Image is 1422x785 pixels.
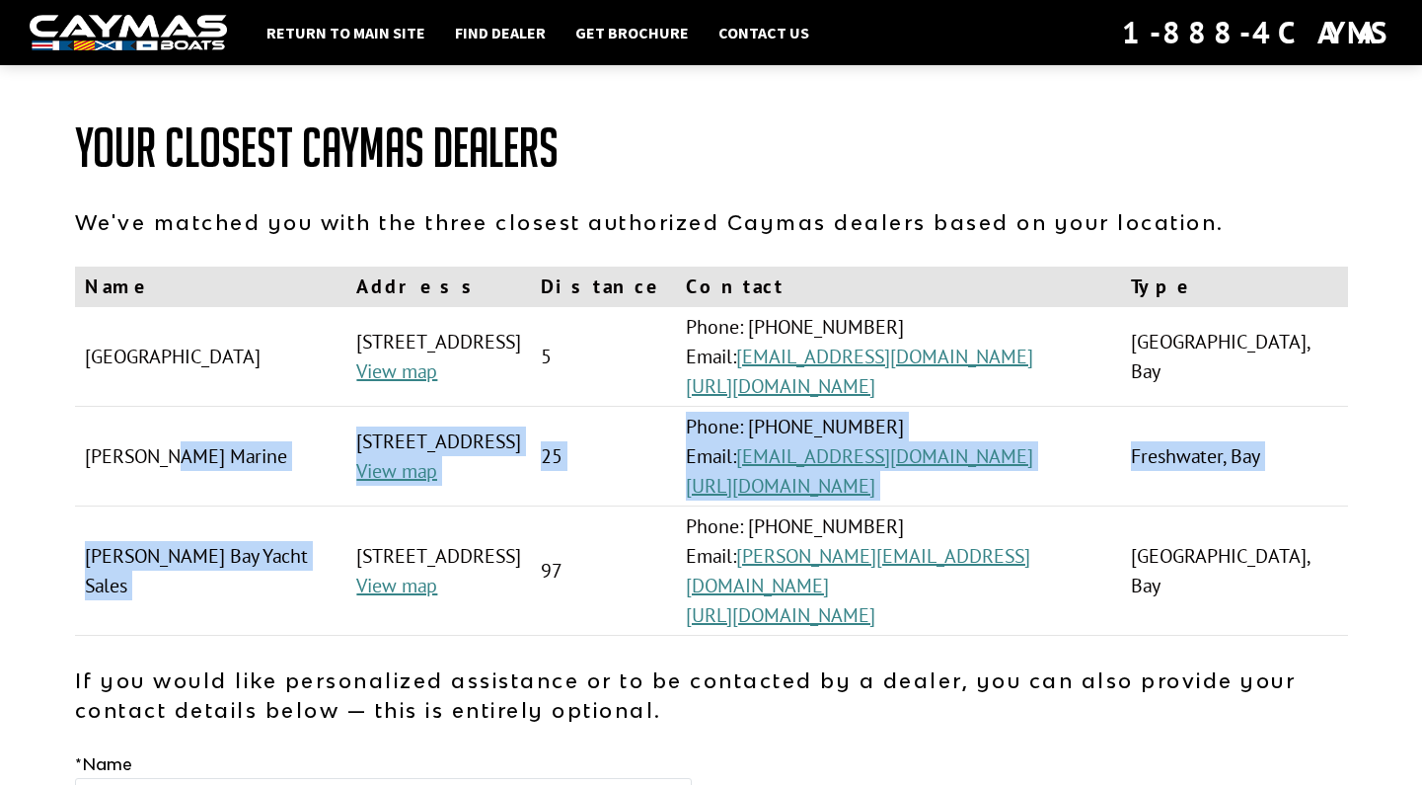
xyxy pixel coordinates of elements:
[75,207,1348,237] p: We've matched you with the three closest authorized Caymas dealers based on your location.
[75,752,132,776] label: Name
[75,267,347,307] th: Name
[75,118,1348,178] h1: Your Closest Caymas Dealers
[686,373,875,399] a: [URL][DOMAIN_NAME]
[531,507,676,636] td: 97
[346,307,531,407] td: [STREET_ADDRESS]
[531,267,676,307] th: Distance
[676,267,1121,307] th: Contact
[1121,507,1347,636] td: [GEOGRAPHIC_DATA], Bay
[736,344,1033,369] a: [EMAIL_ADDRESS][DOMAIN_NAME]
[709,20,819,45] a: Contact Us
[75,507,347,636] td: [PERSON_NAME] Bay Yacht Sales
[531,407,676,507] td: 25
[75,666,1348,725] p: If you would like personalized assistance or to be contacted by a dealer, you can also provide yo...
[676,307,1121,407] td: Phone: [PHONE_NUMBER] Email:
[676,407,1121,507] td: Phone: [PHONE_NUMBER] Email:
[1121,407,1347,507] td: Freshwater, Bay
[257,20,435,45] a: Return to main site
[686,473,875,499] a: [URL][DOMAIN_NAME]
[1121,267,1347,307] th: Type
[531,307,676,407] td: 5
[75,407,347,507] td: [PERSON_NAME] Marine
[445,20,556,45] a: Find Dealer
[346,507,531,636] td: [STREET_ADDRESS]
[686,602,875,628] a: [URL][DOMAIN_NAME]
[676,507,1121,636] td: Phone: [PHONE_NUMBER] Email:
[346,407,531,507] td: [STREET_ADDRESS]
[75,307,347,407] td: [GEOGRAPHIC_DATA]
[30,15,227,51] img: white-logo-c9c8dbefe5ff5ceceb0f0178aa75bf4bb51f6bca0971e226c86eb53dfe498488.png
[356,458,437,484] a: View map
[736,443,1033,469] a: [EMAIL_ADDRESS][DOMAIN_NAME]
[686,543,1030,598] a: [PERSON_NAME][EMAIL_ADDRESS][DOMAIN_NAME]
[565,20,699,45] a: Get Brochure
[356,358,437,384] a: View map
[346,267,531,307] th: Address
[1122,11,1392,54] div: 1-888-4CAYMAS
[1121,307,1347,407] td: [GEOGRAPHIC_DATA], Bay
[356,573,437,598] a: View map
